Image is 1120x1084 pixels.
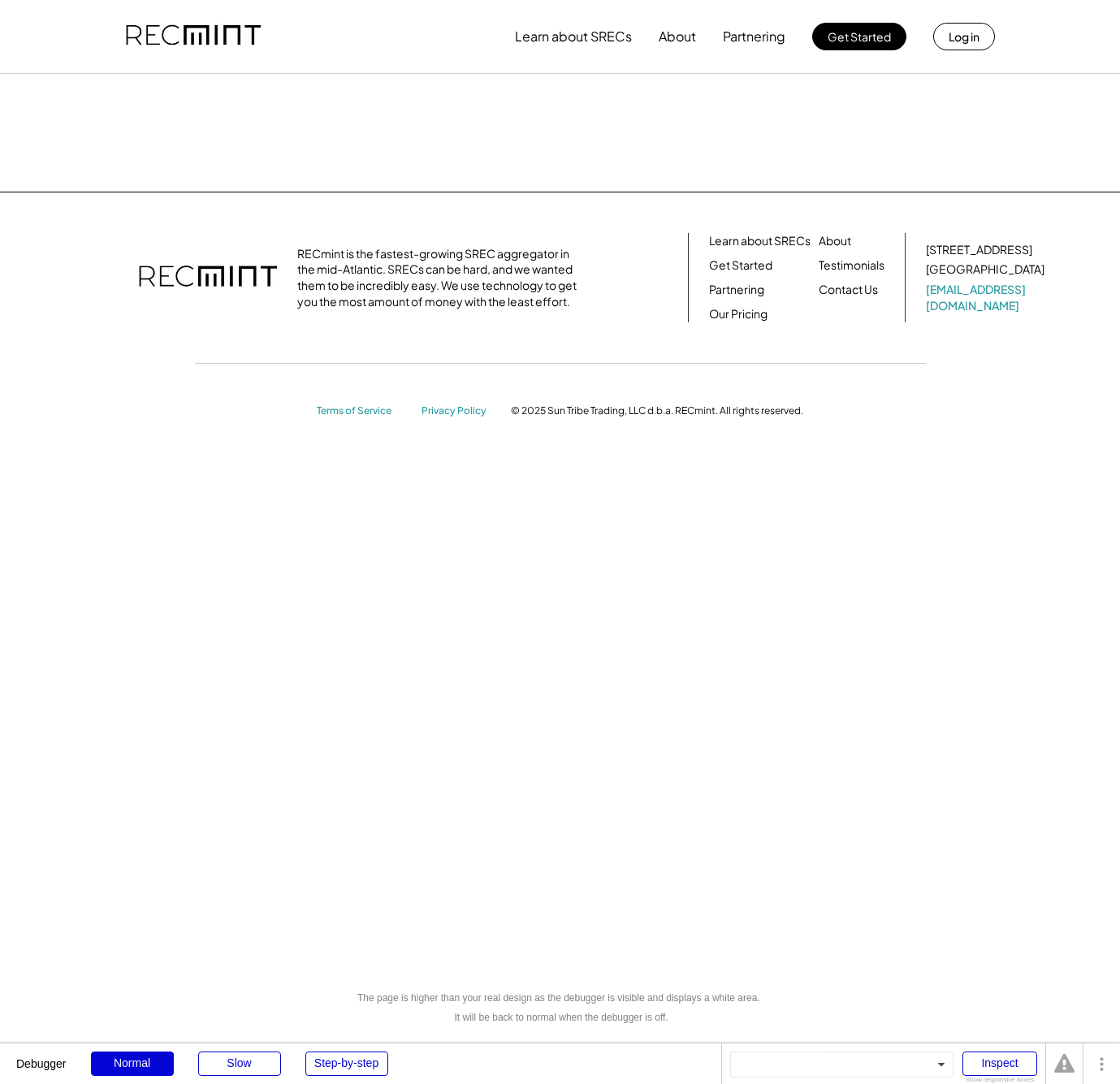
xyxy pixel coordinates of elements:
img: recmint-logotype%403x.png [126,9,261,64]
div: [STREET_ADDRESS] [926,242,1032,258]
a: Privacy Policy [422,404,495,418]
a: Our Pricing [709,306,768,322]
a: Testimonials [819,257,884,274]
div: Debugger [16,1043,67,1069]
div: [GEOGRAPHIC_DATA] [926,261,1044,278]
button: Partnering [723,20,785,53]
div: Step-by-step [305,1052,388,1076]
button: Learn about SRECs [515,20,632,53]
a: Learn about SRECs [709,233,811,249]
div: Normal [91,1052,174,1076]
a: Get Started [709,257,772,274]
div: © 2025 Sun Tribe Trading, LLC d.b.a. RECmint. All rights reserved. [511,404,803,417]
div: Show responsive boxes [962,1077,1037,1083]
a: Contact Us [819,282,878,298]
button: Log in [933,23,995,50]
div: RECmint is the fastest-growing SREC aggregator in the mid-Atlantic. SRECs can be hard, and we wan... [297,246,586,309]
div: Inspect [962,1052,1037,1076]
a: About [819,233,851,249]
a: [EMAIL_ADDRESS][DOMAIN_NAME] [926,282,1048,313]
a: Partnering [709,282,764,298]
button: Get Started [812,23,906,50]
div: Slow [198,1052,281,1076]
button: About [659,20,696,53]
img: recmint-logotype%403x.png [139,249,277,306]
a: Terms of Service [317,404,406,418]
